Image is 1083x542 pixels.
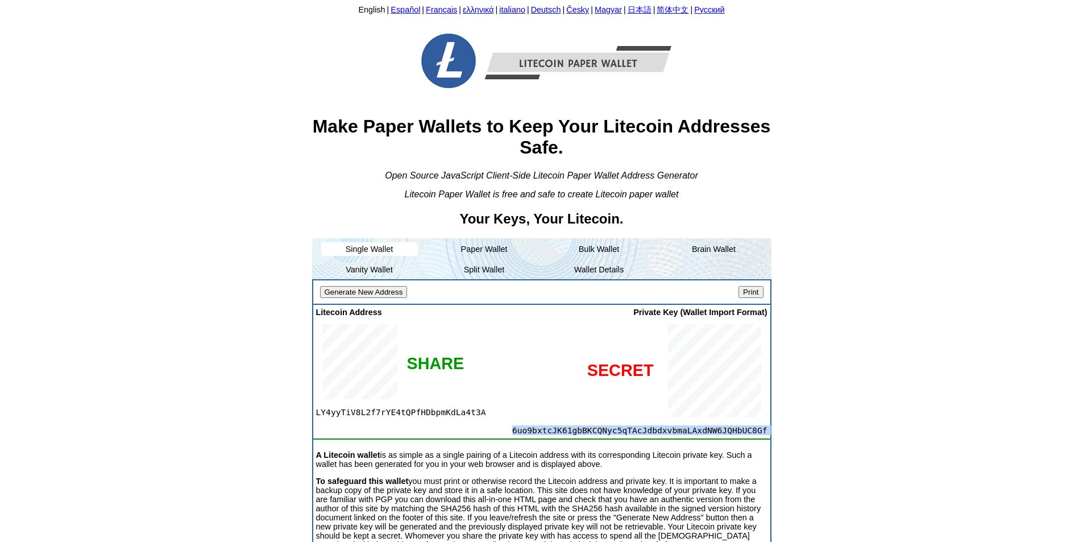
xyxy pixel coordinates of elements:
a: Deutsch [531,5,561,14]
span: Litecoin Address [316,308,382,317]
a: English [358,5,385,14]
div: SECRET [587,361,654,380]
input: Generate New Address [320,286,408,298]
li: Split Wallet [427,259,542,280]
a: ελληνικά [463,5,494,14]
div: Open Source JavaScript Client-Side Litecoin Paper Wallet Address Generator [312,171,771,181]
a: italiano [499,5,525,14]
div: | | | | | | | | | | [312,5,771,18]
div: Litecoin Paper Wallet is free and safe to create Litecoin paper wallet [312,189,771,200]
a: 简体中文 [657,5,688,14]
div: SHARE [407,354,464,373]
li: Brain Wallet [657,239,771,259]
li: Wallet Details [542,259,657,280]
b: To safeguard this wallet [316,477,409,486]
a: Magyar [595,5,622,14]
h2: Your Keys, Your Litecoin. [312,211,771,227]
a: 日本語 [628,5,652,14]
a: Français [426,5,457,14]
li: Bulk Wallet [542,239,657,259]
input: Print [738,286,763,298]
p: is as simple as a single pairing of a Litecoin address with its corresponding Litecoin private ke... [316,450,767,469]
li: Single Wallet [321,242,418,256]
span: Private Key (Wallet Import Format) [633,308,767,317]
span: 6uo9bxtcJK61gbBKCQNyc5qTAcJdbdxvbmaLAxdNW6JQHbUC8Gf [451,425,767,435]
li: Paper Wallet [427,239,542,259]
b: A Litecoin wallet [316,450,380,460]
span: LY4yyTiV8L2f7rYE4tQPfHDbpmKdLa4t3A [316,407,451,417]
h1: Make Paper Wallets to Keep Your Litecoin Addresses Safe. [312,116,771,158]
a: Česky [566,5,589,14]
img: Free-Litecoin-Paper-Wallet [388,20,695,102]
a: Español [391,5,420,14]
li: Vanity Wallet [312,259,427,280]
a: Русский [694,5,724,14]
